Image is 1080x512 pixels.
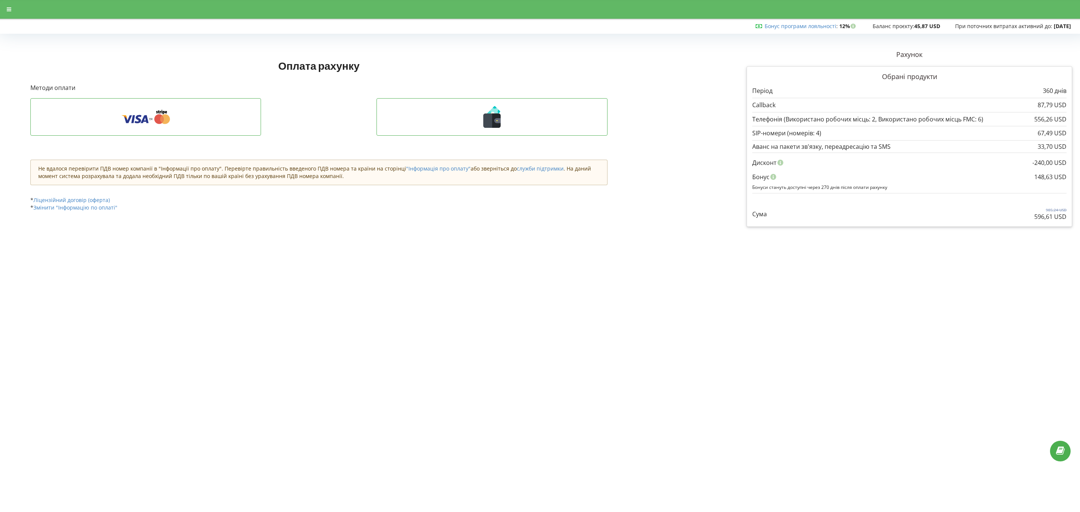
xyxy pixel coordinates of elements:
div: Бонус [752,170,1066,184]
strong: [DATE] [1054,22,1071,30]
p: 87,79 USD [1038,101,1066,109]
p: Методи оплати [30,84,607,92]
span: : [765,22,838,30]
strong: 45,87 USD [914,22,940,30]
p: Рахунок [747,50,1072,60]
p: Телефонія (Використано робочих місць: 2, Використано робочих місць FMC: 6) [752,115,983,124]
strong: 12% [839,22,858,30]
p: Обрані продукти [752,72,1066,82]
p: Період [752,87,772,95]
div: 33,70 USD [1038,143,1066,150]
p: 67,49 USD [1038,129,1066,138]
p: 596,61 USD [1034,213,1066,221]
p: Callback [752,101,775,109]
p: 556,26 USD [1034,115,1066,124]
div: Дисконт [752,156,1066,170]
p: 360 днів [1043,87,1066,95]
p: 985,24 USD [1034,207,1066,213]
div: Аванс на пакети зв'язку, переадресацію та SMS [752,143,1066,150]
span: При поточних витратах активний до: [955,22,1052,30]
span: Баланс проєкту: [873,22,914,30]
p: Бонуси стануть доступні через 270 днів після оплати рахунку [752,184,1066,190]
p: Сума [752,210,767,219]
div: Не вдалося перевірити ПДВ номер компанії в "Інформації про оплату". Перевірте правильність введен... [30,160,607,185]
h1: Оплата рахунку [30,59,607,72]
div: -240,00 USD [1032,156,1066,170]
a: Змінити "Інформацію по оплаті" [33,204,117,211]
p: SIP-номери (номерів: 4) [752,129,821,138]
a: "Інформація про оплату" [406,165,471,172]
a: Бонус програми лояльності [765,22,836,30]
div: 148,63 USD [1034,170,1066,184]
a: Ліцензійний договір (оферта) [33,196,110,204]
a: служби підтримки [517,165,564,172]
